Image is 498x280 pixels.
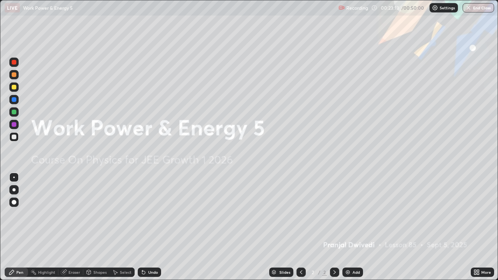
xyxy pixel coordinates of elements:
button: End Class [463,3,494,12]
div: Add [352,270,360,274]
div: Highlight [38,270,55,274]
p: LIVE [7,5,18,11]
p: Recording [346,5,368,11]
div: More [481,270,491,274]
img: add-slide-button [345,269,351,275]
div: Slides [279,270,290,274]
img: class-settings-icons [432,5,438,11]
div: Undo [148,270,158,274]
div: 2 [322,269,327,276]
div: Select [120,270,132,274]
div: / [318,270,321,275]
div: Pen [16,270,23,274]
p: Work Power & Energy 5 [23,5,73,11]
img: recording.375f2c34.svg [338,5,345,11]
p: Settings [440,6,455,10]
img: end-class-cross [465,5,472,11]
div: Eraser [68,270,80,274]
div: Shapes [93,270,107,274]
div: 2 [309,270,317,275]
